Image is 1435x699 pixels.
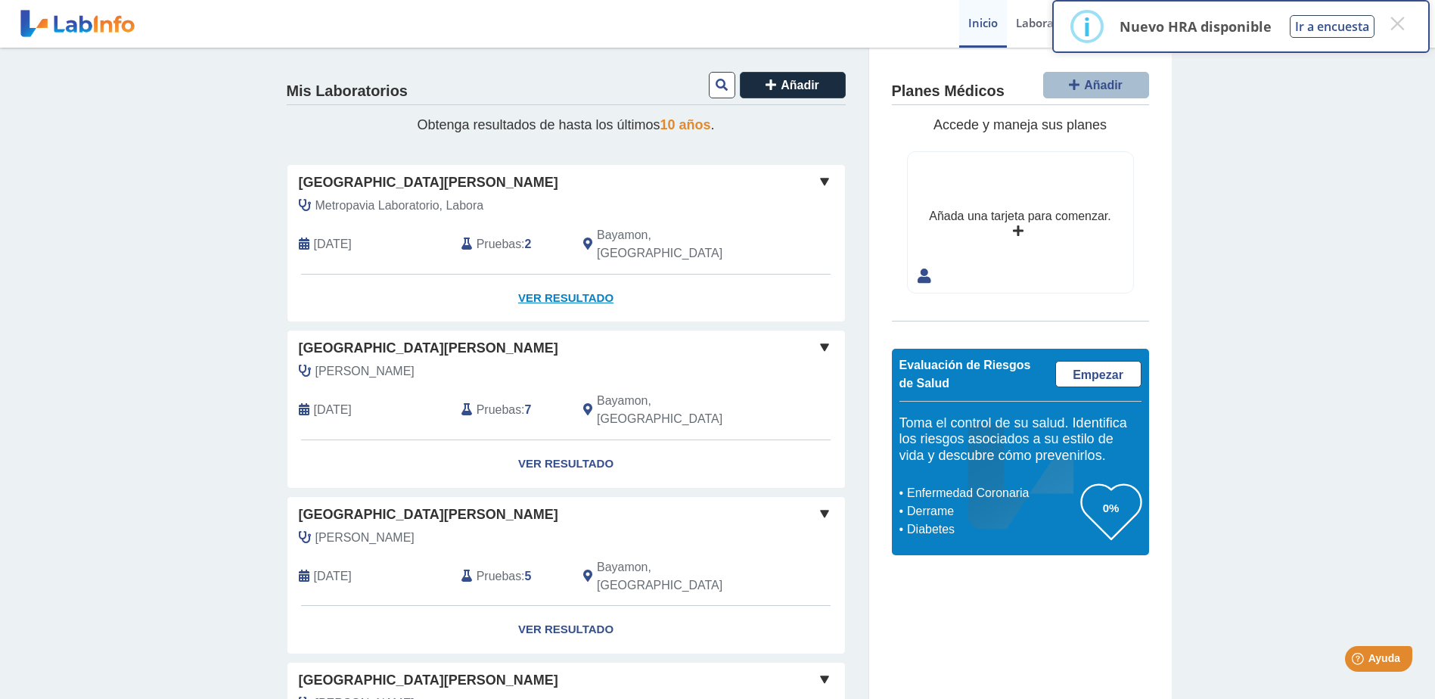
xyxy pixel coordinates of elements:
[1043,72,1149,98] button: Añadir
[903,484,1081,502] li: Enfermedad Coronaria
[1073,368,1123,381] span: Empezar
[315,362,415,381] span: Velez Lago, Frances
[417,117,714,132] span: Obtenga resultados de hasta los últimos .
[597,226,764,263] span: Bayamon, PR
[299,505,558,525] span: [GEOGRAPHIC_DATA][PERSON_NAME]
[1081,499,1141,517] h3: 0%
[903,520,1081,539] li: Diabetes
[315,529,415,547] span: Encarnacion Marte, Roberto
[892,82,1005,101] h4: Planes Médicos
[933,117,1107,132] span: Accede y maneja sus planes
[287,275,845,322] a: Ver Resultado
[903,502,1081,520] li: Derrame
[477,235,521,253] span: Pruebas
[929,207,1110,225] div: Añada una tarjeta para comenzar.
[299,670,558,691] span: [GEOGRAPHIC_DATA][PERSON_NAME]
[1120,17,1272,36] p: Nuevo HRA disponible
[287,82,408,101] h4: Mis Laboratorios
[314,235,352,253] span: 2025-09-08
[781,79,819,92] span: Añadir
[899,359,1031,390] span: Evaluación de Riesgos de Salud
[1055,361,1141,387] a: Empezar
[525,570,532,582] b: 5
[525,238,532,250] b: 2
[525,403,532,416] b: 7
[450,392,572,428] div: :
[287,606,845,654] a: Ver Resultado
[477,567,521,586] span: Pruebas
[450,558,572,595] div: :
[660,117,711,132] span: 10 años
[1290,15,1374,38] button: Ir a encuesta
[740,72,846,98] button: Añadir
[597,558,764,595] span: Bayamon, PR
[1084,79,1123,92] span: Añadir
[1083,13,1091,40] div: i
[314,567,352,586] span: 2024-06-13
[597,392,764,428] span: Bayamon, PR
[314,401,352,419] span: 2024-10-18
[899,415,1141,464] h5: Toma el control de su salud. Identifica los riesgos asociados a su estilo de vida y descubre cómo...
[299,172,558,193] span: [GEOGRAPHIC_DATA][PERSON_NAME]
[299,338,558,359] span: [GEOGRAPHIC_DATA][PERSON_NAME]
[315,197,484,215] span: Metropavia Laboratorio, Labora
[450,226,572,263] div: :
[477,401,521,419] span: Pruebas
[1300,640,1418,682] iframe: Help widget launcher
[1384,10,1411,37] button: Close this dialog
[287,440,845,488] a: Ver Resultado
